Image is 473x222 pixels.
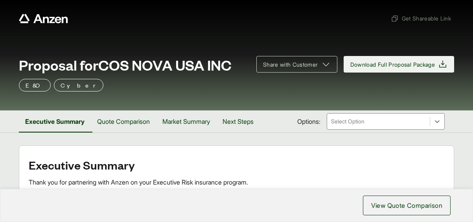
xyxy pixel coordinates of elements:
[350,60,435,69] span: Download Full Proposal Package
[26,80,44,90] p: E&O
[363,196,451,215] button: View Quote Comparison
[256,56,337,73] button: Share with Customer
[91,110,156,132] button: Quote Comparison
[297,117,320,126] span: Options:
[19,14,68,23] a: Anzen website
[216,110,260,132] button: Next Steps
[156,110,216,132] button: Market Summary
[19,110,91,132] button: Executive Summary
[61,80,97,90] p: Cyber
[19,57,232,73] span: Proposal for COS NOVA USA INC
[344,56,455,73] button: Download Full Proposal Package
[29,159,444,171] h2: Executive Summary
[371,201,442,210] span: View Quote Comparison
[391,14,451,22] span: Get Shareable Link
[388,11,454,26] button: Get Shareable Link
[263,60,318,69] span: Share with Customer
